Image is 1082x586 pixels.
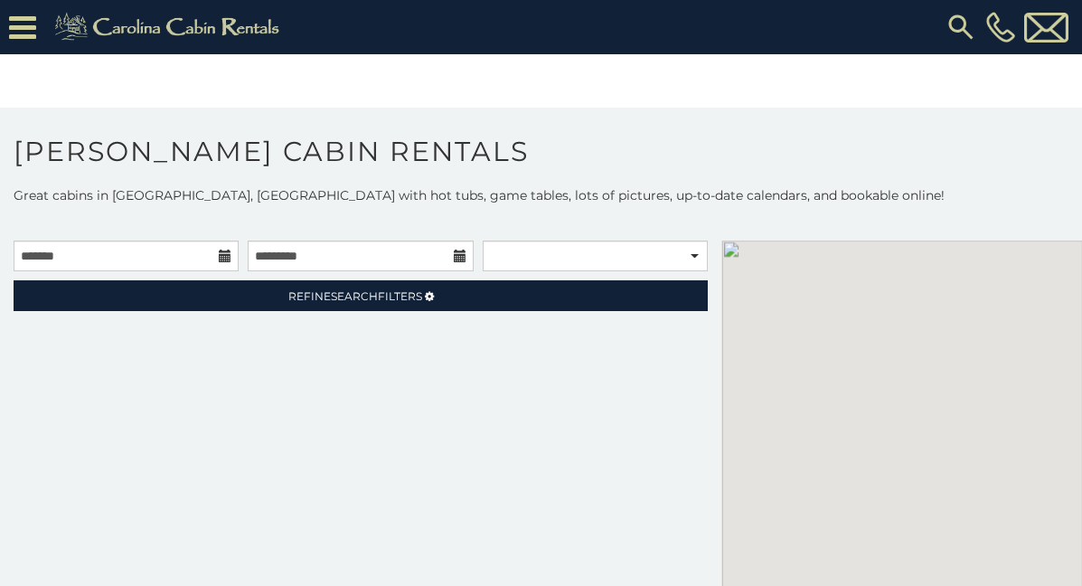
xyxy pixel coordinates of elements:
span: Refine Filters [288,289,422,303]
a: RefineSearchFilters [14,280,708,311]
img: Khaki-logo.png [45,9,295,45]
img: search-regular.svg [945,11,977,43]
span: Search [331,289,378,303]
a: [PHONE_NUMBER] [982,12,1020,43]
